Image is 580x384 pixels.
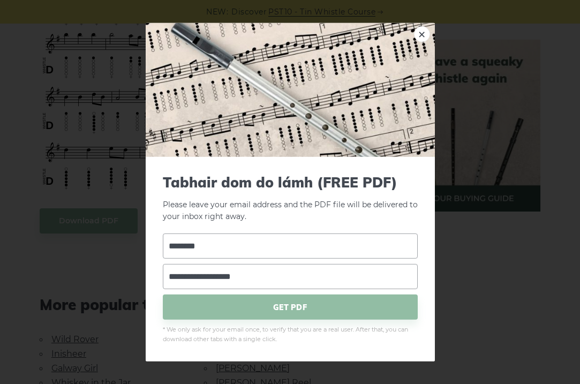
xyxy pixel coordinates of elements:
p: Please leave your email address and the PDF file will be delivered to your inbox right away. [163,174,418,223]
a: × [414,26,430,42]
img: Tin Whistle Tab Preview [146,22,435,156]
span: GET PDF [163,295,418,320]
span: Tabhair dom do lámh (FREE PDF) [163,174,418,190]
span: * We only ask for your email once, to verify that you are a real user. After that, you can downlo... [163,325,418,344]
